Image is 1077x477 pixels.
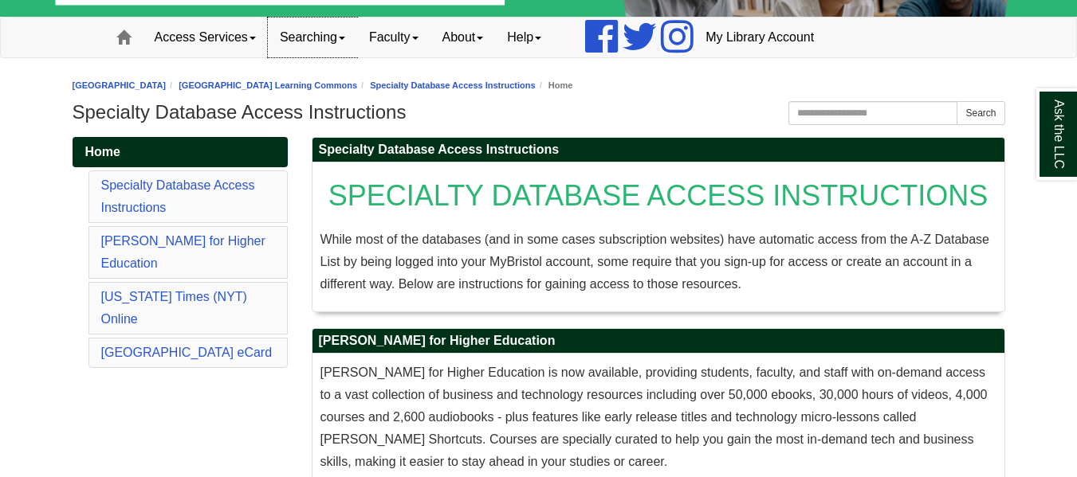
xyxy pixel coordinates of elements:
[312,329,1004,354] h2: [PERSON_NAME] for Higher Education
[268,18,357,57] a: Searching
[694,18,826,57] a: My Library Account
[320,229,996,295] p: While most of the databases (and in some cases subscription websites) have automatic access from ...
[85,145,120,158] span: Home
[101,290,247,326] a: [US_STATE] Times (NYT) Online
[73,137,288,167] a: Home
[143,18,268,57] a: Access Services
[370,80,535,90] a: Specialty Database Access Instructions
[73,101,1005,123] h1: Specialty Database Access Instructions
[430,18,496,57] a: About
[536,78,573,93] li: Home
[73,80,167,90] a: [GEOGRAPHIC_DATA]
[495,18,553,57] a: Help
[73,78,1005,93] nav: breadcrumb
[179,80,357,90] a: [GEOGRAPHIC_DATA] Learning Commons
[957,101,1004,125] button: Search
[328,179,989,212] span: SPECIALTY DATABASE ACCESS INSTRUCTIONS
[312,138,1004,162] h2: Specialty Database Access Instructions
[101,234,265,270] a: [PERSON_NAME] for Higher Education
[73,137,288,371] div: Guide Pages
[101,346,273,359] a: [GEOGRAPHIC_DATA] eCard
[357,18,430,57] a: Faculty
[320,362,996,473] p: [PERSON_NAME] for Higher Education is now available, providing students, faculty, and staff with ...
[101,178,255,214] a: Specialty Database Access Instructions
